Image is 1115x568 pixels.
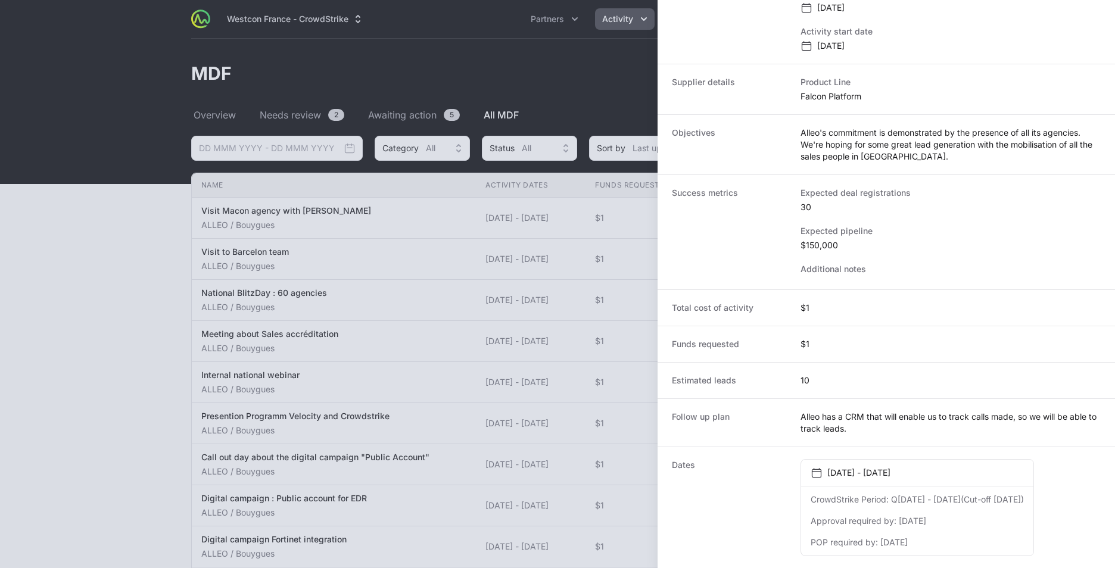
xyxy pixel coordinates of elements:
dt: Activity start date [801,26,873,38]
dt: Objectives [672,127,786,163]
dt: Estimated leads [672,374,786,386]
dt: Total cost of activity [672,302,786,314]
dd: [DATE] [801,40,873,52]
dd: [DATE] [899,515,926,527]
dt: Success metrics [672,187,786,277]
dd: [DATE] [880,536,908,548]
dt: Funds requested [672,338,786,350]
dt: Expected pipeline [801,225,911,237]
dt: Supplier details [672,76,786,102]
dd: Falcon Platform [801,90,861,102]
dt: CrowdStrike Period: [811,494,889,505]
dt: Dates [672,459,786,556]
dt: Additional notes [801,263,911,275]
dt: Approval required by: [811,515,896,527]
dd: $1 [801,338,809,350]
dt: Product Line [801,76,861,88]
dt: POP required by: [811,536,878,548]
dd: 10 [801,374,809,386]
dd: [DATE] [801,2,873,14]
dt: Follow up plan [672,411,786,435]
dd: $150,000 [801,239,911,251]
dd: Alleo's commitment is demonstrated by the presence of all its agencies. We're hoping for some gre... [801,127,1101,163]
dd: 30 [801,201,911,213]
dd: Alleo has a CRM that will enable us to track calls made, so we will be able to track leads. [801,411,1101,435]
dd: $1 [801,302,809,314]
span: (Cut-off [DATE]) [961,494,1024,504]
dt: Expected deal registrations [801,187,911,199]
p: [DATE] - [DATE] [827,467,890,479]
dd: Q[DATE] - [DATE] [891,494,1024,505]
